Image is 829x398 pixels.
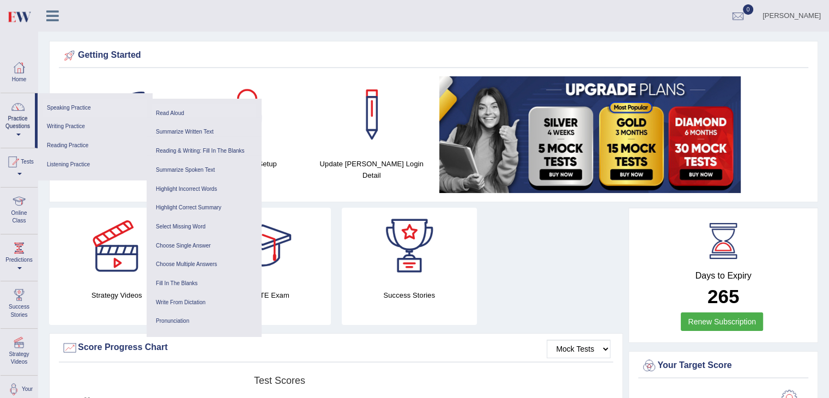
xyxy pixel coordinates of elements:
[62,47,806,64] div: Getting Started
[43,155,147,174] a: Listening Practice
[152,180,256,199] a: Highlight Incorrect Words
[152,142,256,161] a: Reading & Writing: Fill In The Blanks
[43,136,147,155] a: Reading Practice
[152,104,256,123] a: Read Aloud
[152,237,256,256] a: Choose Single Answer
[1,281,38,324] a: Success Stories
[743,4,754,15] span: 0
[315,158,428,181] h4: Update [PERSON_NAME] Login Detail
[152,255,256,274] a: Choose Multiple Answers
[49,290,184,301] h4: Strategy Videos
[152,274,256,293] a: Fill In The Blanks
[152,161,256,180] a: Summarize Spoken Text
[1,54,38,89] a: Home
[641,358,806,374] div: Your Target Score
[342,290,477,301] h4: Success Stories
[1,329,38,372] a: Strategy Videos
[439,76,741,193] img: small5.jpg
[1,93,35,144] a: Practice Questions
[681,312,763,331] a: Renew Subscription
[152,218,256,237] a: Select Missing Word
[152,293,256,312] a: Write From Dictation
[641,271,806,281] h4: Days to Expiry
[254,375,305,386] tspan: Test scores
[43,117,147,136] a: Writing Practice
[152,198,256,218] a: Highlight Correct Summary
[707,286,739,307] b: 265
[1,188,38,231] a: Online Class
[1,234,38,278] a: Predictions
[43,99,147,118] a: Speaking Practice
[195,290,330,301] h4: Book PTE Exam
[62,340,610,356] div: Score Progress Chart
[152,312,256,331] a: Pronunciation
[1,148,38,184] a: Tests
[152,123,256,142] a: Summarize Written Text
